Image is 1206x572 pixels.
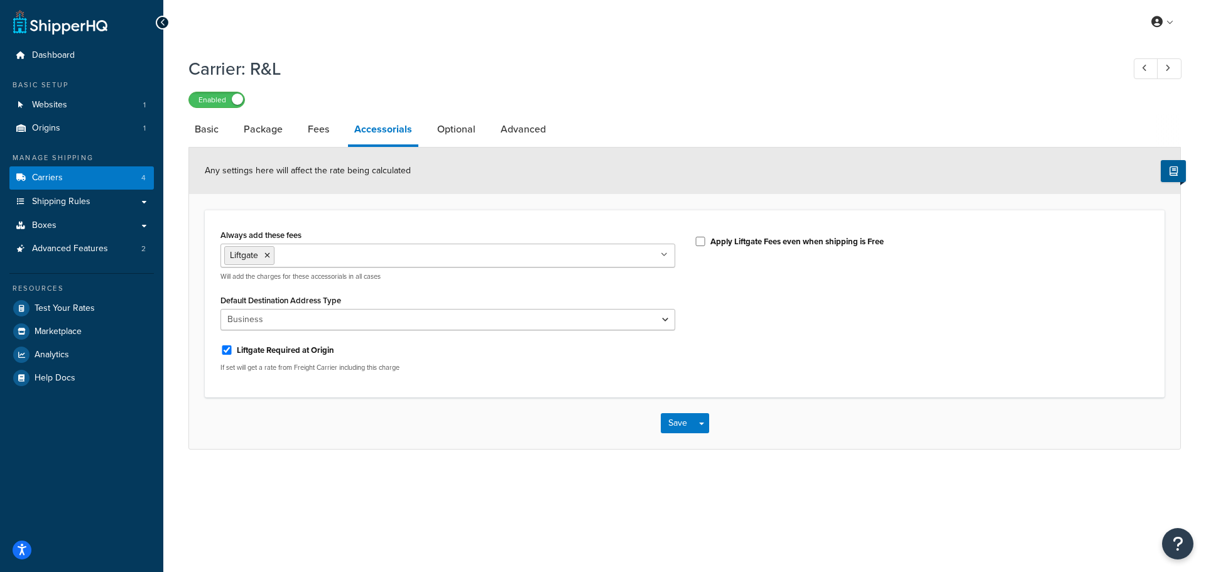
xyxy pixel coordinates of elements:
[220,363,675,372] p: If set will get a rate from Freight Carrier including this charge
[9,117,154,140] a: Origins1
[9,166,154,190] li: Carriers
[9,166,154,190] a: Carriers4
[32,100,67,111] span: Websites
[237,114,289,144] a: Package
[710,236,884,247] label: Apply Liftgate Fees even when shipping is Free
[143,100,146,111] span: 1
[9,44,154,67] a: Dashboard
[32,220,57,231] span: Boxes
[32,50,75,61] span: Dashboard
[141,244,146,254] span: 2
[1157,58,1182,79] a: Next Record
[9,80,154,90] div: Basic Setup
[141,173,146,183] span: 4
[220,230,301,240] label: Always add these fees
[9,297,154,320] a: Test Your Rates
[32,244,108,254] span: Advanced Features
[1161,160,1186,182] button: Show Help Docs
[32,197,90,207] span: Shipping Rules
[188,114,225,144] a: Basic
[188,57,1111,81] h1: Carrier: R&L
[35,373,75,384] span: Help Docs
[661,413,695,433] button: Save
[143,123,146,134] span: 1
[9,117,154,140] li: Origins
[32,123,60,134] span: Origins
[9,283,154,294] div: Resources
[9,320,154,343] a: Marketplace
[9,237,154,261] a: Advanced Features2
[431,114,482,144] a: Optional
[32,173,63,183] span: Carriers
[9,94,154,117] a: Websites1
[35,326,82,337] span: Marketplace
[9,237,154,261] li: Advanced Features
[9,94,154,117] li: Websites
[237,345,334,356] label: Liftgate Required at Origin
[1134,58,1158,79] a: Previous Record
[9,343,154,366] a: Analytics
[1162,528,1193,559] button: Open Resource Center
[348,114,418,147] a: Accessorials
[9,153,154,163] div: Manage Shipping
[230,249,258,262] span: Liftgate
[494,114,552,144] a: Advanced
[220,272,675,281] p: Will add the charges for these accessorials in all cases
[189,92,244,107] label: Enabled
[9,367,154,389] a: Help Docs
[205,164,411,177] span: Any settings here will affect the rate being calculated
[9,190,154,213] a: Shipping Rules
[35,303,95,314] span: Test Your Rates
[220,296,341,305] label: Default Destination Address Type
[9,214,154,237] a: Boxes
[35,350,69,360] span: Analytics
[301,114,335,144] a: Fees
